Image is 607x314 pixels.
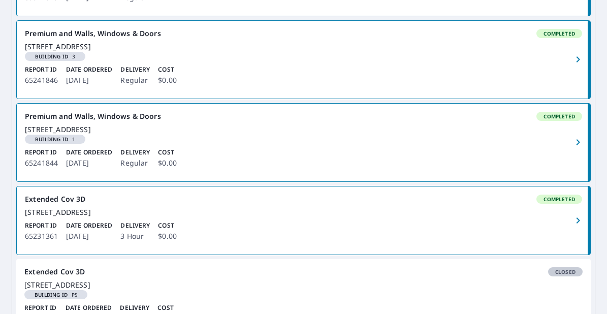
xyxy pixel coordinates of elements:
div: [STREET_ADDRESS] [25,42,582,51]
p: 65241846 [25,74,58,86]
p: Date Ordered [66,221,112,230]
p: Report ID [25,65,58,74]
div: [STREET_ADDRESS] [24,280,583,290]
p: Cost [158,65,177,74]
em: Building ID [35,137,68,142]
p: 65241844 [25,157,58,169]
a: Premium and Walls, Windows & DoorsCompleted[STREET_ADDRESS]Building ID1Report ID65241844Date Orde... [17,104,590,181]
div: Premium and Walls, Windows & Doors [25,112,582,121]
p: Report ID [24,303,57,312]
span: PS [28,292,83,297]
p: Cost [158,221,177,230]
div: [STREET_ADDRESS] [25,125,582,134]
p: Regular [120,157,150,169]
p: 65231361 [25,230,58,242]
div: Extended Cov 3D [25,195,582,204]
p: [DATE] [66,74,112,86]
p: Delivery [120,303,149,312]
span: Closed [549,268,582,275]
p: [DATE] [66,157,112,169]
p: Report ID [25,221,58,230]
span: Completed [537,30,581,37]
p: Report ID [25,148,58,157]
span: 3 [29,54,81,59]
a: Premium and Walls, Windows & DoorsCompleted[STREET_ADDRESS]Building ID3Report ID65241846Date Orde... [17,21,590,99]
div: Premium and Walls, Windows & Doors [25,29,582,38]
a: Extended Cov 3DCompleted[STREET_ADDRESS]Report ID65231361Date Ordered[DATE]Delivery3 HourCost$0.00 [17,186,590,255]
p: Delivery [120,65,150,74]
p: $0.00 [158,74,177,86]
p: 3 Hour [120,230,150,242]
p: Delivery [120,148,150,157]
span: 1 [29,137,81,142]
p: $0.00 [158,157,177,169]
p: Date Ordered [66,65,112,74]
div: [STREET_ADDRESS] [25,208,582,217]
p: Delivery [120,221,150,230]
p: Date Ordered [66,303,112,312]
span: Completed [537,113,581,120]
em: Building ID [35,54,68,59]
p: $0.00 [158,230,177,242]
p: Cost [157,303,173,312]
p: [DATE] [66,230,112,242]
p: Cost [158,148,177,157]
p: Regular [120,74,150,86]
span: Completed [537,196,581,203]
em: Building ID [35,292,68,297]
div: Extended Cov 3D [24,267,583,276]
p: Date Ordered [66,148,112,157]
